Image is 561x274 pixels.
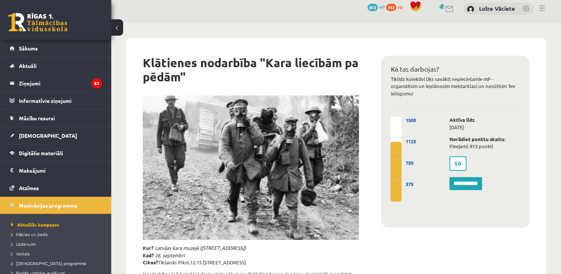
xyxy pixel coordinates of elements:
[10,110,102,127] a: Mācību resursi
[143,244,359,266] p: Tikšanās Plkst 12.15 [STREET_ADDRESS]
[10,92,102,109] a: Informatīvie ziņojumi
[143,245,154,251] strong: Kur?
[19,92,102,109] legend: Informatīvie ziņojumi
[19,162,102,179] legend: Maksājumi
[386,4,396,11] span: 112
[386,4,406,10] a: 112 xp
[449,116,520,131] p: [DATE]
[390,116,418,124] div: 1500
[92,78,102,88] i: 63
[449,117,475,123] strong: Aktīva līdz
[379,4,385,10] span: mP
[10,75,102,92] a: Ziņojumi63
[143,252,154,258] strong: Kad?
[19,132,77,139] span: [DEMOGRAPHIC_DATA]
[11,231,48,237] span: Mācies un ziedo
[11,241,36,247] span: Uzdevumi
[19,115,55,121] span: Mācību resursi
[10,40,102,57] a: Sākums
[11,222,59,228] span: Aktuālās kampaņas
[11,260,104,267] a: [DEMOGRAPHIC_DATA] programma
[8,13,67,32] a: Rīgas 1. Tālmācības vidusskola
[449,136,505,142] strong: Norādiet punktu skaitu:
[11,241,104,247] a: Uzdevumi
[143,259,158,265] strong: Cikos?
[449,156,466,171] label: 50
[11,260,86,266] span: [DEMOGRAPHIC_DATA] programma
[19,75,102,92] legend: Ziņojumi
[10,57,102,74] a: Aktuāli
[10,144,102,162] a: Digitālie materiāli
[467,6,474,13] img: Luīze Vāciete
[19,202,77,209] span: Motivācijas programma
[143,56,359,84] h1: Klātienes nodarbība "Kara liecībām pa pēdām"
[19,62,37,69] span: Aktuāli
[367,4,378,11] span: 813
[189,259,190,265] strong: .
[155,245,246,251] em: Latvijas kara muzejā ([STREET_ADDRESS])
[11,221,104,228] a: Aktuālās kampaņas
[10,127,102,144] a: [DEMOGRAPHIC_DATA]
[479,5,515,12] a: Luīze Vāciete
[19,185,39,191] span: Atzīmes
[10,179,102,196] a: Atzīmes
[11,231,104,238] a: Mācies un ziedo
[11,250,104,257] a: Veikals
[390,75,520,97] p: Tiklīdz kolektīvi tiks savākti nepieciešamie mP - organizēsim un ieplānosim meistarklasi un nosūt...
[143,95,359,240] img: mlarge_41ca464a.jpg
[19,45,38,52] span: Sākums
[10,197,102,214] a: Motivācijas programma
[390,65,520,73] h2: Kā tas darbojas?
[397,4,402,10] span: xp
[390,180,415,188] div: 375
[11,251,30,257] span: Veikals
[155,252,185,258] em: 26. septembrī
[19,150,63,156] span: Digitālie materiāli
[10,162,102,179] a: Maksājumi
[367,4,385,10] a: 813 mP
[390,159,415,167] div: 750
[390,137,418,145] div: 1125
[449,136,520,150] p: Pieejami: 813 punkti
